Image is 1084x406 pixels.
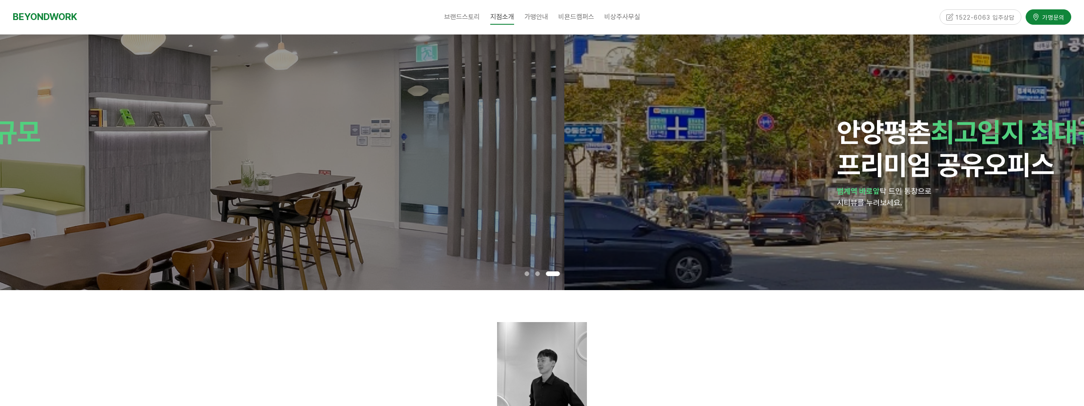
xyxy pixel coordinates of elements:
a: 비상주사무실 [599,6,645,28]
span: 지점소개 [490,9,514,25]
a: BEYONDWORK [13,9,77,25]
span: 평촌 [884,116,931,148]
a: 가맹안내 [519,6,553,28]
a: 브랜드스토리 [439,6,485,28]
span: 브랜드스토리 [444,13,480,21]
span: 가맹안내 [524,13,548,21]
a: 지점소개 [485,6,519,28]
a: 비욘드캠퍼스 [553,6,599,28]
span: 가맹문의 [1040,13,1064,21]
span: 비욘드캠퍼스 [558,13,594,21]
strong: 범계역 바로앞 [837,187,880,196]
span: 비상주사무실 [604,13,640,21]
span: 탁 트인 통창으로 [880,187,932,196]
a: 가맹문의 [1026,9,1071,24]
span: 시티뷰를 누려보세요. [837,198,902,207]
